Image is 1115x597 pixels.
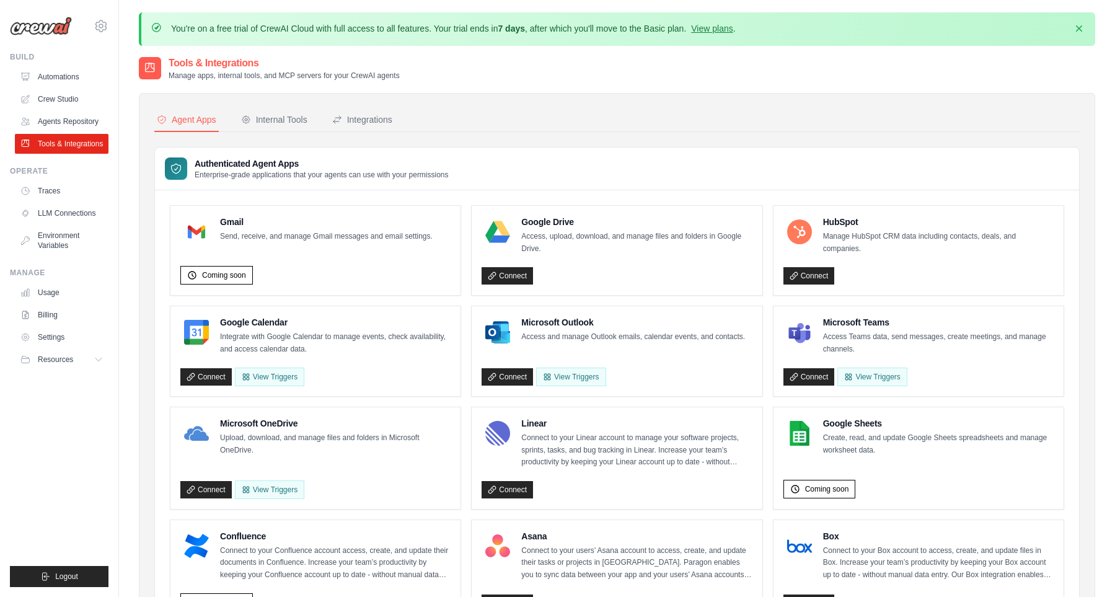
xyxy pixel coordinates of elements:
[787,421,812,446] img: Google Sheets Logo
[521,216,752,228] h4: Google Drive
[691,24,733,33] a: View plans
[15,226,108,255] a: Environment Variables
[15,134,108,154] a: Tools & Integrations
[10,268,108,278] div: Manage
[521,316,745,329] h4: Microsoft Outlook
[220,331,451,355] p: Integrate with Google Calendar to manage events, check availability, and access calendar data.
[15,89,108,109] a: Crew Studio
[10,17,72,35] img: Logo
[15,67,108,87] a: Automations
[15,327,108,347] a: Settings
[485,421,510,446] img: Linear Logo
[220,316,451,329] h4: Google Calendar
[184,320,209,345] img: Google Calendar Logo
[184,219,209,244] img: Gmail Logo
[787,219,812,244] img: HubSpot Logo
[10,566,108,587] button: Logout
[169,71,400,81] p: Manage apps, internal tools, and MCP servers for your CrewAI agents
[220,417,451,430] h4: Microsoft OneDrive
[184,421,209,446] img: Microsoft OneDrive Logo
[195,170,449,180] p: Enterprise-grade applications that your agents can use with your permissions
[783,267,835,285] a: Connect
[220,530,451,542] h4: Confluence
[184,534,209,559] img: Confluence Logo
[521,545,752,582] p: Connect to your users’ Asana account to access, create, and update their tasks or projects in [GE...
[157,113,216,126] div: Agent Apps
[180,481,232,498] a: Connect
[154,108,219,132] button: Agent Apps
[15,203,108,223] a: LLM Connections
[485,534,510,559] img: Asana Logo
[787,320,812,345] img: Microsoft Teams Logo
[787,534,812,559] img: Box Logo
[332,113,392,126] div: Integrations
[220,432,451,456] p: Upload, download, and manage files and folders in Microsoft OneDrive.
[239,108,310,132] button: Internal Tools
[235,368,304,386] button: View Triggers
[15,305,108,325] a: Billing
[823,417,1054,430] h4: Google Sheets
[482,368,533,386] a: Connect
[536,368,606,386] : View Triggers
[837,368,907,386] : View Triggers
[521,530,752,542] h4: Asana
[330,108,395,132] button: Integrations
[220,231,433,243] p: Send, receive, and manage Gmail messages and email settings.
[482,267,533,285] a: Connect
[823,530,1054,542] h4: Box
[220,216,433,228] h4: Gmail
[823,331,1054,355] p: Access Teams data, send messages, create meetings, and manage channels.
[169,56,400,71] h2: Tools & Integrations
[15,350,108,369] button: Resources
[482,481,533,498] a: Connect
[485,219,510,244] img: Google Drive Logo
[805,484,849,494] span: Coming soon
[823,545,1054,582] p: Connect to your Box account to access, create, and update files in Box. Increase your team’s prod...
[220,545,451,582] p: Connect to your Confluence account access, create, and update their documents in Confluence. Incr...
[521,231,752,255] p: Access, upload, download, and manage files and folders in Google Drive.
[235,480,304,499] : View Triggers
[171,22,736,35] p: You're on a free trial of CrewAI Cloud with full access to all features. Your trial ends in , aft...
[521,417,752,430] h4: Linear
[202,270,246,280] span: Coming soon
[783,368,835,386] a: Connect
[180,368,232,386] a: Connect
[823,216,1054,228] h4: HubSpot
[241,113,307,126] div: Internal Tools
[823,432,1054,456] p: Create, read, and update Google Sheets spreadsheets and manage worksheet data.
[55,572,78,582] span: Logout
[521,432,752,469] p: Connect to your Linear account to manage your software projects, sprints, tasks, and bug tracking...
[521,331,745,343] p: Access and manage Outlook emails, calendar events, and contacts.
[10,166,108,176] div: Operate
[38,355,73,365] span: Resources
[15,181,108,201] a: Traces
[195,157,449,170] h3: Authenticated Agent Apps
[10,52,108,62] div: Build
[485,320,510,345] img: Microsoft Outlook Logo
[15,112,108,131] a: Agents Repository
[823,231,1054,255] p: Manage HubSpot CRM data including contacts, deals, and companies.
[498,24,525,33] strong: 7 days
[823,316,1054,329] h4: Microsoft Teams
[15,283,108,303] a: Usage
